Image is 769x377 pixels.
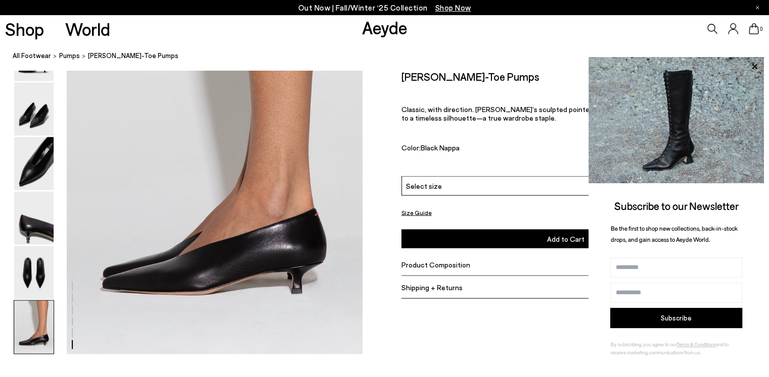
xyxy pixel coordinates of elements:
[759,26,764,32] span: 0
[401,206,432,219] button: Size Guide
[611,341,676,347] span: By subscribing, you agree to our
[59,51,80,60] span: pumps
[547,235,584,243] span: Add to Cart
[401,260,470,269] span: Product Composition
[421,143,460,152] span: Black Nappa
[401,230,731,248] button: Add to Cart
[65,20,110,38] a: World
[589,57,764,183] img: 2a6287a1333c9a56320fd6e7b3c4a9a9.jpg
[298,2,471,14] p: Out Now | Fall/Winter ‘25 Collection
[676,341,716,347] a: Terms & Conditions
[406,181,442,191] span: Select size
[14,192,54,245] img: Clara Pointed-Toe Pumps - Image 4
[435,3,471,12] span: Navigate to /collections/new-in
[14,301,54,354] img: Clara Pointed-Toe Pumps - Image 6
[401,70,539,83] h2: [PERSON_NAME]-Toe Pumps
[88,50,178,61] span: [PERSON_NAME]-Toe Pumps
[749,23,759,34] a: 0
[5,20,44,38] a: Shop
[14,83,54,136] img: Clara Pointed-Toe Pumps - Image 2
[13,50,51,61] a: All Footwear
[13,42,769,70] nav: breadcrumb
[401,143,621,155] div: Color:
[14,246,54,299] img: Clara Pointed-Toe Pumps - Image 5
[59,50,80,61] a: pumps
[401,105,731,122] p: Classic, with direction. [PERSON_NAME]’s sculpted pointed toe and chic kitten heel lend modern fl...
[401,283,463,292] span: Shipping + Returns
[362,17,408,38] a: Aeyde
[14,137,54,190] img: Clara Pointed-Toe Pumps - Image 3
[614,199,739,212] span: Subscribe to our Newsletter
[610,308,742,328] button: Subscribe
[611,225,738,243] span: Be the first to shop new collections, back-in-stock drops, and gain access to Aeyde World.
